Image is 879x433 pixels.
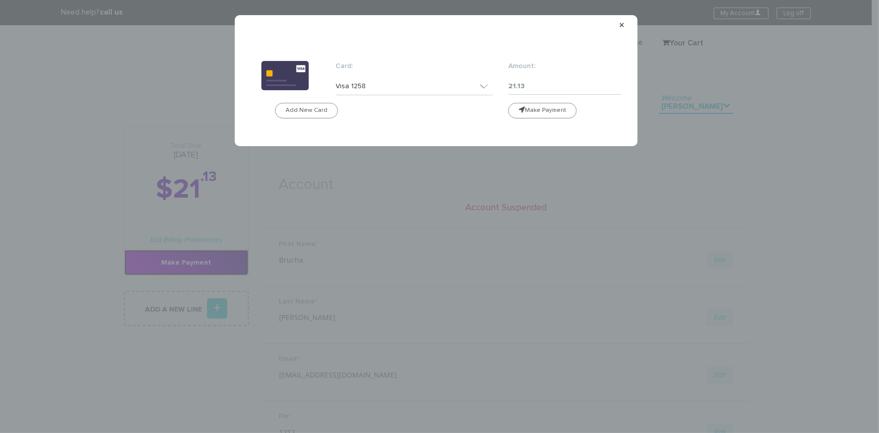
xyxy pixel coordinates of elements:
[508,103,577,118] button: Make Payment
[336,61,493,75] label: Card:
[620,20,625,31] button: Close
[508,61,623,75] label: Amount:
[508,78,623,95] input: Please Enter Amount
[275,103,338,118] button: Add New Card
[620,20,625,31] span: ×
